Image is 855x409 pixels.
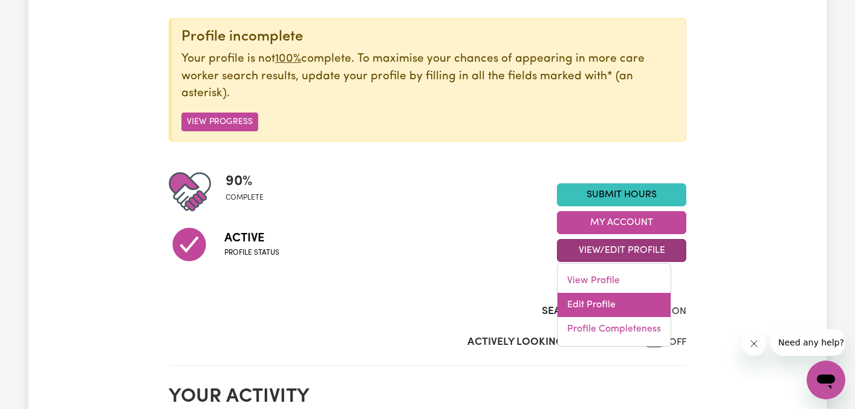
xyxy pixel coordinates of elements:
[226,171,273,213] div: Profile completeness: 90%
[181,28,676,46] div: Profile incomplete
[224,229,279,247] span: Active
[542,304,633,319] label: Search Visibility
[226,192,264,203] span: complete
[558,269,671,293] a: View Profile
[181,113,258,131] button: View Progress
[275,53,301,65] u: 100%
[226,171,264,192] span: 90 %
[669,338,686,347] span: OFF
[557,211,686,234] button: My Account
[672,307,686,316] span: ON
[557,263,671,347] div: View/Edit Profile
[557,183,686,206] a: Submit Hours
[742,332,766,356] iframe: Close message
[771,329,845,356] iframe: Message from company
[224,247,279,258] span: Profile status
[558,293,671,317] a: Edit Profile
[181,51,676,103] p: Your profile is not complete. To maximise your chances of appearing in more care worker search re...
[467,335,630,350] label: Actively Looking for Clients
[807,361,845,399] iframe: Button to launch messaging window
[557,239,686,262] button: View/Edit Profile
[558,317,671,341] a: Profile Completeness
[169,385,686,408] h2: Your activity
